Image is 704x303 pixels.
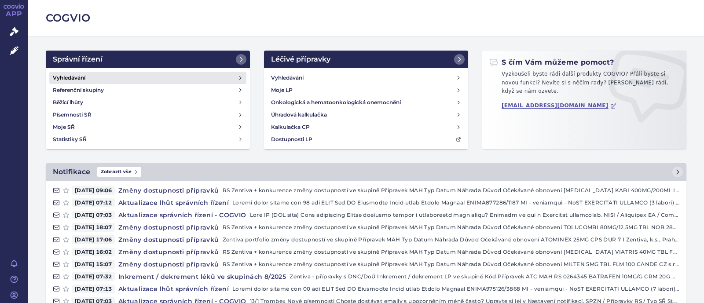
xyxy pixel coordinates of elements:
span: [DATE] 15:07 [72,260,115,269]
h4: Aktualizace lhůt správních řízení [115,198,232,207]
a: Dostupnosti LP [268,133,465,146]
h4: Změny dostupnosti přípravků [115,186,223,195]
a: Vyhledávání [49,72,246,84]
p: Loremi dolor sitame con 00 adi ELIT Sed DO Eiusmodte Incid utlab Etdolo Magnaal ENIMA975126/3868 ... [232,285,679,293]
a: Moje LP [268,84,465,96]
span: Zobrazit vše [97,167,141,177]
p: RS Zentiva + konkurence změny dostupností ve skupině Přípravek MAH Typ Datum Náhrada Důvod Očekáv... [223,186,679,195]
a: Referenční skupiny [49,84,246,96]
h4: Moje LP [271,86,293,95]
a: Kalkulačka CP [268,121,465,133]
h4: Referenční skupiny [53,86,104,95]
h4: Vyhledávání [53,73,85,82]
h4: Onkologická a hematoonkologická onemocnění [271,98,401,107]
a: Léčivé přípravky [264,51,468,68]
p: Zentiva - přípravky s DNC/DoÚ Inkrement / dekrement LP ve skupině Kód Přípravek ATC MAH RS 026434... [290,272,679,281]
h4: Vyhledávání [271,73,304,82]
h2: S čím Vám můžeme pomoct? [489,58,614,67]
h4: Změny dostupnosti přípravků [115,248,223,256]
a: Moje SŘ [49,121,246,133]
p: RS Zentiva + konkurence změny dostupností ve skupině Přípravek MAH Typ Datum Náhrada Důvod Očekáv... [223,223,679,232]
h4: Inkrement / dekrement léků ve skupinách 8/2025 [115,272,290,281]
h2: COGVIO [46,11,686,26]
p: Loremi dolor sitame con 98 adi ELIT Sed DO Eiusmodte Incid utlab Etdolo Magnaal ENIMA877286/1187 ... [232,198,679,207]
a: [EMAIL_ADDRESS][DOMAIN_NAME] [502,102,616,109]
span: [DATE] 07:03 [72,211,115,219]
a: Vyhledávání [268,72,465,84]
p: Lore IP (DOL sita) Cons adipiscing Elitse doeiusmo tempor i utlaboreetd magn aliqu? Enimadm ve qu... [250,211,679,219]
h4: Změny dostupnosti přípravků [115,260,223,269]
span: [DATE] 07:13 [72,285,115,293]
h4: Statistiky SŘ [53,135,87,144]
a: Písemnosti SŘ [49,109,246,121]
span: [DATE] 18:07 [72,223,115,232]
h4: Změny dostupnosti přípravků [115,235,223,244]
p: RS Zentiva + konkurence změny dostupností ve skupině Přípravek MAH Typ Datum Náhrada Důvod Očekáv... [223,260,679,269]
h4: Písemnosti SŘ [53,110,92,119]
a: Správní řízení [46,51,250,68]
h4: Dostupnosti LP [271,135,312,144]
h4: Běžící lhůty [53,98,83,107]
a: Statistiky SŘ [49,133,246,146]
h4: Úhradová kalkulačka [271,110,327,119]
p: RS Zentiva + konkurence změny dostupností ve skupině Přípravek MAH Typ Datum Náhrada Důvod Očekáv... [223,248,679,256]
span: [DATE] 16:02 [72,248,115,256]
h2: Léčivé přípravky [271,54,330,65]
span: [DATE] 07:32 [72,272,115,281]
h4: Moje SŘ [53,123,75,131]
h4: Změny dostupnosti přípravků [115,223,223,232]
h4: Kalkulačka CP [271,123,310,131]
a: Onkologická a hematoonkologická onemocnění [268,96,465,109]
p: Zentiva portfolio změny dostupností ve skupině Přípravek MAH Typ Datum Náhrada Důvod Očekávané ob... [223,235,679,244]
span: [DATE] 17:06 [72,235,115,244]
span: [DATE] 09:06 [72,186,115,195]
a: Běžící lhůty [49,96,246,109]
span: [DATE] 07:12 [72,198,115,207]
h4: Aktualizace lhůt správních řízení [115,285,232,293]
p: Vyzkoušeli byste rádi další produkty COGVIO? Přáli byste si novou funkci? Nevíte si s něčím rady?... [489,70,679,99]
a: Úhradová kalkulačka [268,109,465,121]
h2: Notifikace [53,167,90,177]
a: NotifikaceZobrazit vše [46,163,686,181]
h4: Aktualizace správních řízení - COGVIO [115,211,250,219]
h2: Správní řízení [53,54,103,65]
